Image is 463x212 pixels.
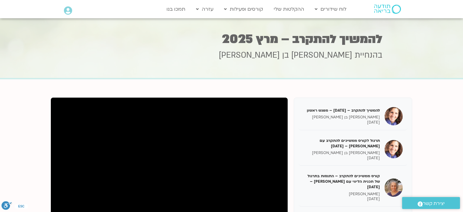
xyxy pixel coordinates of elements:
span: בהנחיית [355,50,382,61]
h5: קורס ממשיכים להתקרב – התנסות בתרגול של תכנית הליווי עם [PERSON_NAME] – [DATE] [303,173,380,190]
img: קורס ממשיכים להתקרב – התנסות בתרגול של תכנית הליווי עם שגית – 07/03/25 [384,178,403,197]
a: תמכו בנו [163,3,188,15]
p: [DATE] [303,156,380,161]
img: תודעה בריאה [374,5,401,14]
h5: תרגול לקורס ממשיכים להתקרב עם [PERSON_NAME] – [DATE] [303,138,380,149]
p: [DATE] [303,120,380,125]
img: תרגול לקורס ממשיכים להתקרב עם שאניה – 05/03/25 [384,140,403,158]
span: יצירת קשר [423,199,445,208]
p: [PERSON_NAME] בן [PERSON_NAME] [303,150,380,156]
a: עזרה [193,3,216,15]
a: יצירת קשר [402,197,460,209]
img: להמשיך להתקרב – מרץ 2025 – מפגש ראשון [384,107,403,125]
a: קורסים ופעילות [221,3,266,15]
a: לוח שידורים [312,3,349,15]
p: [PERSON_NAME] [303,192,380,197]
a: ההקלטות שלי [271,3,307,15]
h1: להמשיך להתקרב – מרץ 2025 [81,33,382,45]
h5: להמשיך להתקרב – [DATE] – מפגש ראשון [303,108,380,113]
p: [PERSON_NAME] בן [PERSON_NAME] [303,115,380,120]
p: [DATE] [303,196,380,202]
